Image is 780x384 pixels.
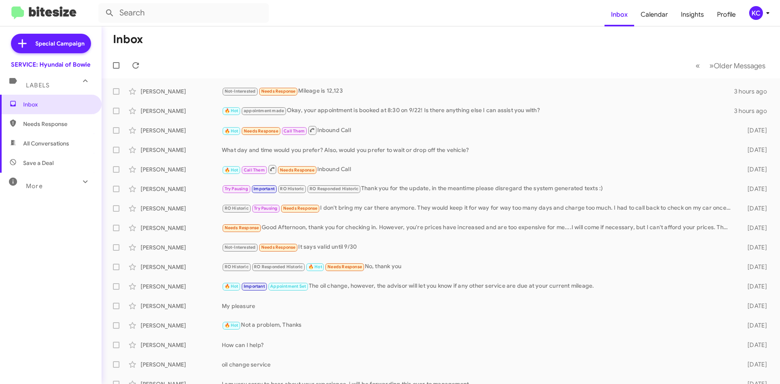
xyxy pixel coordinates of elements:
[711,3,742,26] a: Profile
[734,243,773,252] div: [DATE]
[225,128,238,134] span: 🔥 Hot
[734,165,773,174] div: [DATE]
[284,128,305,134] span: Call Them
[141,224,222,232] div: [PERSON_NAME]
[270,284,306,289] span: Appointment Set
[222,106,734,115] div: Okay, your appointment is booked at 8:30 on 9/22! Is there anything else I can assist you with?
[674,3,711,26] a: Insights
[225,245,256,250] span: Not-Interested
[225,89,256,94] span: Not-Interested
[222,184,734,193] div: Thank you for the update, in the meantime please disregard the system generated texts :)
[695,61,700,71] span: «
[225,186,248,191] span: Try Pausing
[222,282,734,291] div: The oil change, however, the advisor will let you know if any other service are due at your curre...
[225,264,249,269] span: RO Historic
[141,204,222,213] div: [PERSON_NAME]
[141,341,222,349] div: [PERSON_NAME]
[244,167,265,173] span: Call Them
[222,341,734,349] div: How can I help?
[734,360,773,369] div: [DATE]
[714,61,765,70] span: Older Messages
[734,204,773,213] div: [DATE]
[225,167,238,173] span: 🔥 Hot
[141,165,222,174] div: [PERSON_NAME]
[141,185,222,193] div: [PERSON_NAME]
[222,223,734,232] div: Good Afternoon, thank you for checking in. However, you're prices have increased and are too expe...
[691,57,770,74] nav: Page navigation example
[222,204,734,213] div: I don't bring my car there anymore. They would keep it for way for way too many days and charge t...
[141,87,222,95] div: [PERSON_NAME]
[225,225,259,230] span: Needs Response
[734,87,773,95] div: 3 hours ago
[141,321,222,330] div: [PERSON_NAME]
[734,282,773,291] div: [DATE]
[634,3,674,26] a: Calendar
[222,87,734,96] div: Mileage is 12,123
[244,284,265,289] span: Important
[35,39,84,48] span: Special Campaign
[141,360,222,369] div: [PERSON_NAME]
[261,245,296,250] span: Needs Response
[734,126,773,135] div: [DATE]
[225,284,238,289] span: 🔥 Hot
[222,125,734,135] div: Inbound Call
[141,282,222,291] div: [PERSON_NAME]
[222,360,734,369] div: oil change service
[23,139,69,148] span: All Conversations
[254,264,303,269] span: RO Responded Historic
[225,206,249,211] span: RO Historic
[244,128,278,134] span: Needs Response
[141,263,222,271] div: [PERSON_NAME]
[222,164,734,174] div: Inbound Call
[734,224,773,232] div: [DATE]
[26,182,43,190] span: More
[141,107,222,115] div: [PERSON_NAME]
[244,108,284,113] span: appointment made
[734,321,773,330] div: [DATE]
[98,3,269,23] input: Search
[141,146,222,154] div: [PERSON_NAME]
[310,186,358,191] span: RO Responded Historic
[222,146,734,154] div: What day and time would you prefer? Also, would you prefer to wait or drop off the vehicle?
[222,243,734,252] div: It says valid until 9/30
[222,302,734,310] div: My pleasure
[261,89,296,94] span: Needs Response
[280,186,304,191] span: RO Historic
[113,33,143,46] h1: Inbox
[225,323,238,328] span: 🔥 Hot
[734,146,773,154] div: [DATE]
[327,264,362,269] span: Needs Response
[709,61,714,71] span: »
[734,302,773,310] div: [DATE]
[141,243,222,252] div: [PERSON_NAME]
[254,206,277,211] span: Try Pausing
[734,107,773,115] div: 3 hours ago
[734,185,773,193] div: [DATE]
[604,3,634,26] a: Inbox
[222,262,734,271] div: No, thank you
[742,6,771,20] button: KC
[11,61,91,69] div: SERVICE: Hyundai of Bowie
[23,120,92,128] span: Needs Response
[23,159,54,167] span: Save a Deal
[26,82,50,89] span: Labels
[704,57,770,74] button: Next
[283,206,318,211] span: Needs Response
[11,34,91,53] a: Special Campaign
[253,186,275,191] span: Important
[734,263,773,271] div: [DATE]
[691,57,705,74] button: Previous
[222,321,734,330] div: Not a problem, Thanks
[749,6,763,20] div: KC
[308,264,322,269] span: 🔥 Hot
[141,302,222,310] div: [PERSON_NAME]
[225,108,238,113] span: 🔥 Hot
[23,100,92,108] span: Inbox
[141,126,222,135] div: [PERSON_NAME]
[280,167,314,173] span: Needs Response
[734,341,773,349] div: [DATE]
